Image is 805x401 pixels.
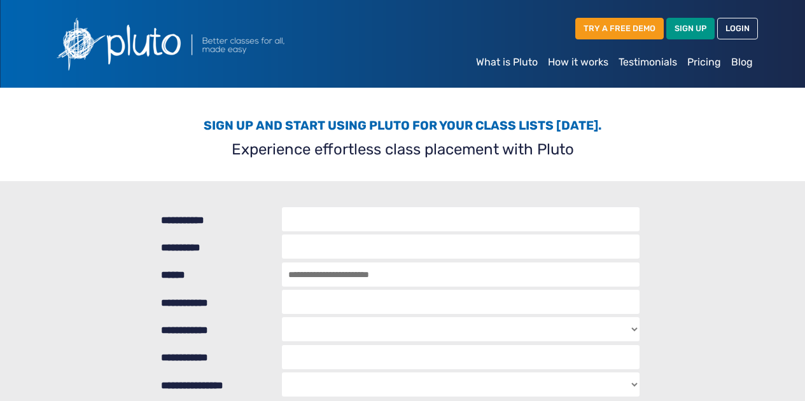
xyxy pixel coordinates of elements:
a: What is Pluto [471,50,543,75]
img: Pluto logo with the text Better classes for all, made easy [48,10,353,78]
a: LOGIN [717,18,758,39]
a: Blog [726,50,758,75]
a: Testimonials [613,50,682,75]
a: Pricing [682,50,726,75]
a: How it works [543,50,613,75]
a: TRY A FREE DEMO [575,18,664,39]
p: Experience effortless class placement with Pluto [55,138,750,161]
h3: Sign up and start using Pluto for your class lists [DATE]. [55,118,750,133]
a: SIGN UP [666,18,715,39]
